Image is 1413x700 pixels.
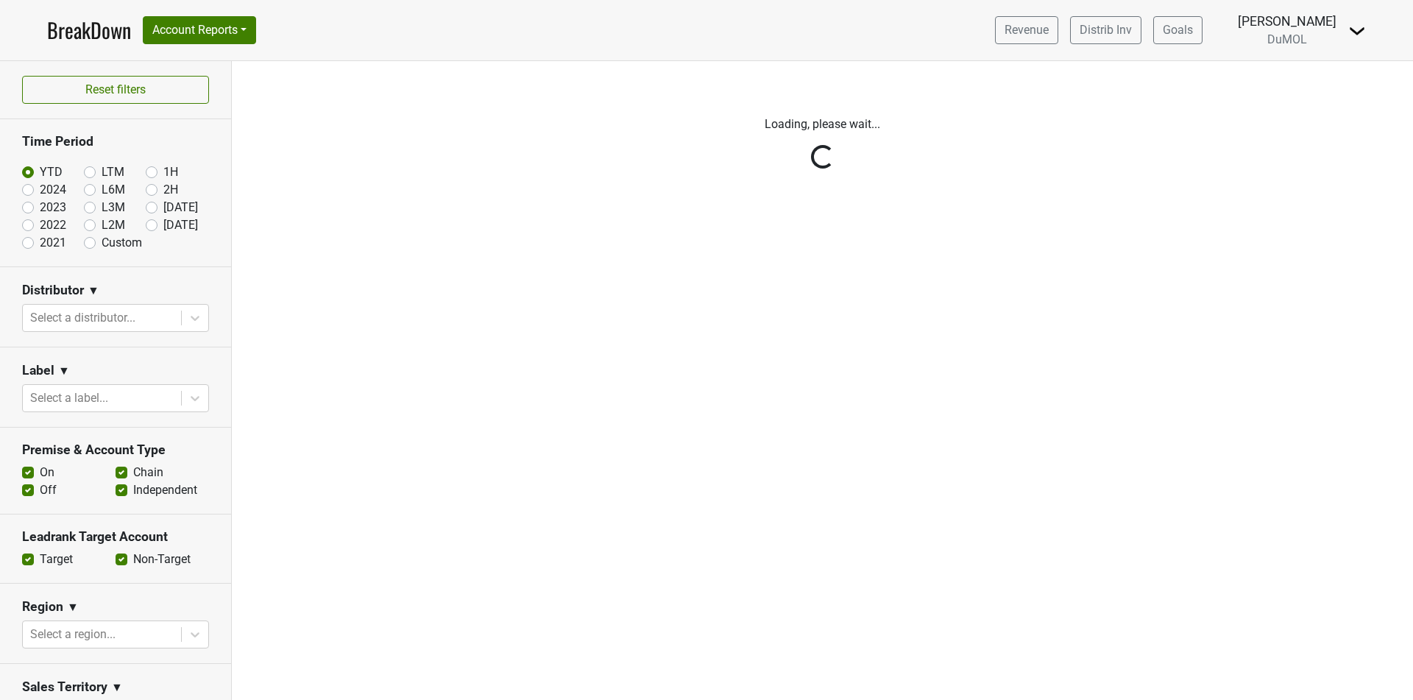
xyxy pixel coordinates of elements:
a: Goals [1153,16,1203,44]
img: Dropdown Menu [1348,22,1366,40]
button: Account Reports [143,16,256,44]
span: DuMOL [1267,32,1307,46]
a: BreakDown [47,15,131,46]
div: [PERSON_NAME] [1238,12,1336,31]
a: Revenue [995,16,1058,44]
a: Distrib Inv [1070,16,1141,44]
p: Loading, please wait... [414,116,1231,133]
